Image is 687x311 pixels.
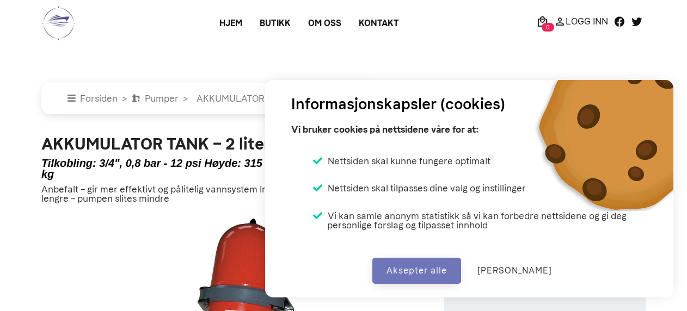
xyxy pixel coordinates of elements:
[211,14,251,33] a: Hjem
[313,183,526,193] li: Nettsiden skal tilpasses dine valg og instillinger
[542,23,554,32] span: 0
[313,156,490,166] li: Nettsiden skal kunne fungere optimalt
[41,5,76,41] img: logo
[68,93,118,104] a: Forsiden
[372,258,461,284] button: Aksepter alle
[41,83,646,114] nav: breadcrumb
[291,93,505,116] h3: Informasjonskapsler (cookies)
[313,211,647,230] li: Vi kan samle anonym statistikk så vi kan forbedre nettsidene og gi deg personlige forslag og tilp...
[192,93,345,104] a: AKKUMULATOR TANK – 2 liter, 3/4"
[533,15,551,28] a: 0
[350,14,408,33] a: Kontakt
[551,15,611,28] a: Logg Inn
[41,158,444,179] h5: Tilkobling: 3/4", 0,8 bar - 12 psi Høyde: 315 mm, Diameter: 160 mm, Vekt: 1,2 kg
[251,14,299,33] a: Butikk
[41,185,444,203] p: Anbefalt – gir mer effektivt og pålitelig vannsystem Intervallene mellom start og stopp blir leng...
[463,258,566,284] button: [PERSON_NAME]
[299,14,350,33] a: Om oss
[131,93,179,104] a: Pumper
[41,136,444,152] h2: AKKUMULATOR TANK – 2 liter, 3/4"
[291,120,479,139] p: Vi bruker cookies på nettsidene våre for at:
